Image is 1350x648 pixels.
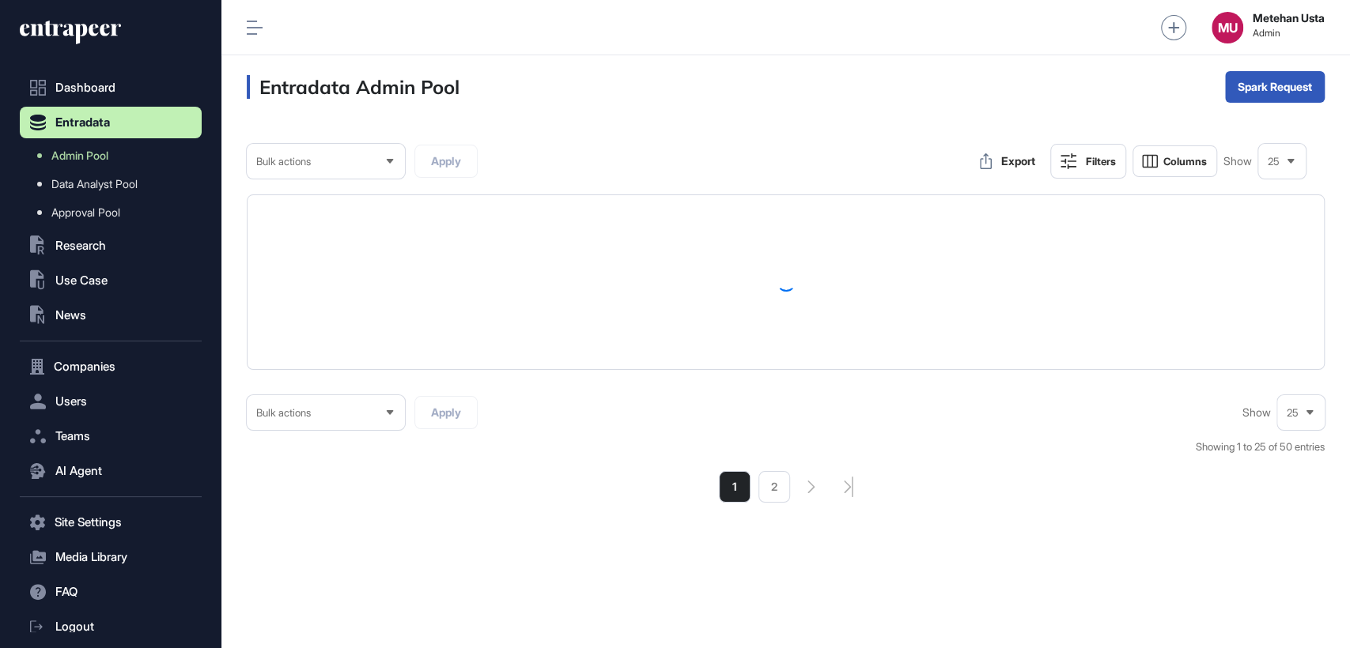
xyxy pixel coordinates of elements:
span: AI Agent [55,465,102,477]
button: Teams [20,420,202,452]
span: News [55,309,86,322]
span: Use Case [55,274,108,287]
button: FAQ [20,576,202,608]
span: Show [1223,155,1252,168]
a: Admin Pool [28,141,202,170]
span: Teams [55,430,90,443]
button: Entradata [20,107,202,138]
span: Columns [1163,156,1207,168]
a: Data Analyst Pool [28,170,202,198]
span: Admin Pool [51,149,108,162]
div: Showing 1 to 25 of 50 entries [1196,439,1325,455]
span: Admin [1253,28,1325,39]
a: 2 [758,471,790,503]
a: Dashboard [20,72,202,104]
button: Site Settings [20,507,202,538]
button: MU [1212,12,1243,43]
span: Dashboard [55,81,115,94]
span: 25 [1287,407,1299,419]
span: Companies [54,360,115,373]
span: Bulk actions [256,407,311,419]
span: Bulk actions [256,156,311,168]
span: Entradata [55,116,110,129]
button: News [20,300,202,331]
button: Media Library [20,541,202,573]
span: Show [1242,406,1271,419]
span: Media Library [55,551,127,563]
button: Use Case [20,265,202,296]
a: search-pagination-last-page-button [844,477,853,497]
a: Logout [20,611,202,642]
a: Approval Pool [28,198,202,227]
strong: Metehan Usta [1253,12,1325,24]
span: Approval Pool [51,206,120,219]
span: Users [55,395,87,408]
a: 1 [719,471,751,503]
button: Companies [20,351,202,382]
span: Data Analyst Pool [51,178,138,190]
span: Research [55,239,106,252]
button: Columns [1133,145,1217,177]
div: Filters [1086,155,1116,168]
button: Filters [1050,144,1126,179]
button: Users [20,386,202,417]
button: Research [20,230,202,262]
span: 25 [1268,156,1280,168]
span: FAQ [55,586,78,598]
h3: Entradata Admin Pool [247,75,459,99]
span: Logout [55,620,94,633]
button: Export [971,145,1044,177]
a: search-pagination-next-button [807,480,815,493]
button: Spark Request [1225,71,1325,103]
span: Site Settings [55,516,122,529]
button: AI Agent [20,455,202,487]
